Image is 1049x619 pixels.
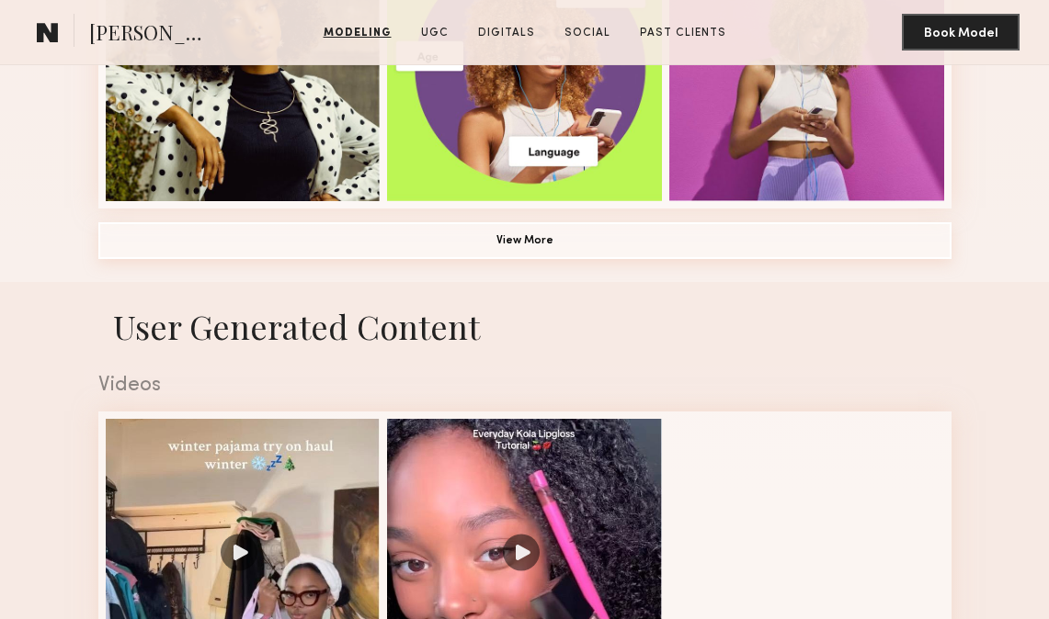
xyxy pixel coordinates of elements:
[902,24,1020,39] a: Book Model
[98,222,952,259] button: View More
[902,14,1020,51] button: Book Model
[414,25,456,41] a: UGC
[89,18,217,51] span: [PERSON_NAME]
[633,25,734,41] a: Past Clients
[471,25,542,41] a: Digitals
[557,25,618,41] a: Social
[316,25,399,41] a: Modeling
[84,304,966,348] h1: User Generated Content
[98,376,952,396] div: Videos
